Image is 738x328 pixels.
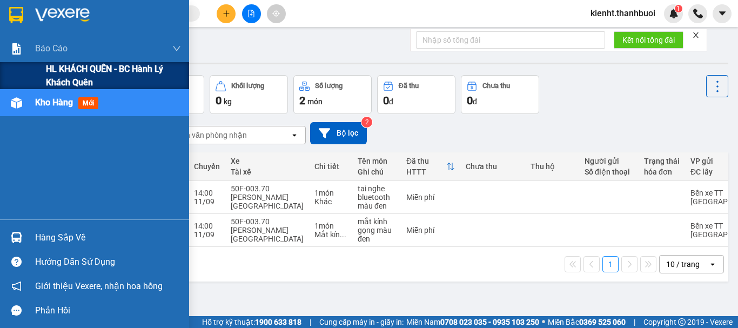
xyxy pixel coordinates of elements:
[272,10,280,17] span: aim
[585,168,633,176] div: Số điện thoại
[202,316,301,328] span: Hỗ trợ kỹ thuật:
[255,318,301,326] strong: 1900 633 818
[11,281,22,291] span: notification
[406,157,446,165] div: Đã thu
[231,217,304,226] div: 50F-003.70
[693,9,703,18] img: phone-icon
[717,9,727,18] span: caret-down
[310,316,311,328] span: |
[314,222,347,230] div: 1 món
[11,232,22,243] img: warehouse-icon
[11,257,22,267] span: question-circle
[406,193,455,202] div: Miễn phí
[675,5,682,12] sup: 1
[314,230,347,239] div: Mắt kính, đồng hồ, nữ trang
[9,7,23,23] img: logo-vxr
[614,31,683,49] button: Kết nối tổng đài
[216,94,222,107] span: 0
[11,97,22,109] img: warehouse-icon
[267,4,286,23] button: aim
[172,44,181,53] span: down
[35,254,181,270] div: Hướng dẫn sử dụng
[676,5,680,12] span: 1
[473,97,477,106] span: đ
[416,31,605,49] input: Nhập số tổng đài
[231,226,304,243] div: [PERSON_NAME][GEOGRAPHIC_DATA]
[542,320,545,324] span: ⚪️
[35,279,163,293] span: Giới thiệu Vexere, nhận hoa hồng
[35,97,73,108] span: Kho hàng
[666,259,700,270] div: 10 / trang
[406,226,455,235] div: Miễn phí
[622,34,675,46] span: Kết nối tổng đài
[358,184,395,210] div: tai nghe bluetooth màu đen
[231,193,304,210] div: [PERSON_NAME][GEOGRAPHIC_DATA]
[35,303,181,319] div: Phản hồi
[78,97,98,109] span: mới
[585,157,633,165] div: Người gửi
[669,9,679,18] img: icon-new-feature
[644,157,680,165] div: Trạng thái
[399,82,419,90] div: Đã thu
[708,260,717,269] svg: open
[315,82,343,90] div: Số lượng
[307,97,323,106] span: món
[194,162,220,171] div: Chuyến
[467,94,473,107] span: 0
[358,157,395,165] div: Tên món
[11,43,22,55] img: solution-icon
[310,122,367,144] button: Bộ lọc
[548,316,626,328] span: Miền Bắc
[482,82,510,90] div: Chưa thu
[314,197,347,206] div: Khác
[314,162,347,171] div: Chi tiết
[224,97,232,106] span: kg
[217,4,236,23] button: plus
[602,256,619,272] button: 1
[582,6,664,20] span: kienht.thanhbuoi
[340,230,346,239] span: ...
[35,42,68,55] span: Báo cáo
[194,222,220,230] div: 14:00
[531,162,574,171] div: Thu hộ
[406,316,539,328] span: Miền Nam
[231,184,304,193] div: 50F-003.70
[35,230,181,246] div: Hàng sắp về
[299,94,305,107] span: 2
[46,62,181,89] span: HL KHÁCH QUÊN - BC hành lý khách quên
[231,157,304,165] div: Xe
[290,131,299,139] svg: open
[358,217,395,243] div: mắt kính gọng màu đen
[406,168,446,176] div: HTTT
[644,168,680,176] div: hóa đơn
[247,10,255,17] span: file-add
[231,168,304,176] div: Tài xế
[194,189,220,197] div: 14:00
[210,75,288,114] button: Khối lượng0kg
[194,197,220,206] div: 11/09
[231,82,264,90] div: Khối lượng
[242,4,261,23] button: file-add
[361,117,372,128] sup: 2
[401,152,460,181] th: Toggle SortBy
[293,75,372,114] button: Số lượng2món
[194,230,220,239] div: 11/09
[692,31,700,39] span: close
[319,316,404,328] span: Cung cấp máy in - giấy in:
[11,305,22,316] span: message
[579,318,626,326] strong: 0369 525 060
[383,94,389,107] span: 0
[377,75,455,114] button: Đã thu0đ
[440,318,539,326] strong: 0708 023 035 - 0935 103 250
[314,189,347,197] div: 1 món
[713,4,732,23] button: caret-down
[358,168,395,176] div: Ghi chú
[461,75,539,114] button: Chưa thu0đ
[172,130,247,140] div: Chọn văn phòng nhận
[223,10,230,17] span: plus
[678,318,686,326] span: copyright
[466,162,520,171] div: Chưa thu
[634,316,635,328] span: |
[389,97,393,106] span: đ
